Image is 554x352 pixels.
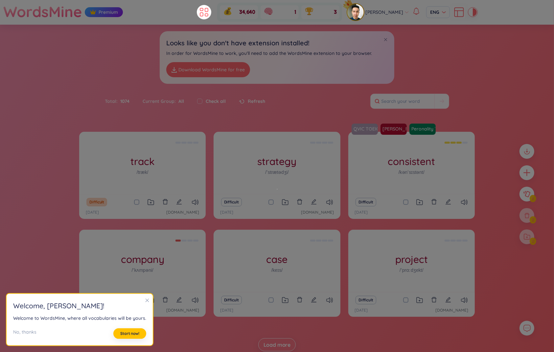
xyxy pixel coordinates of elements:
button: Difficult [221,296,242,304]
span: 1 [294,9,296,16]
a: [DOMAIN_NAME] [166,209,199,216]
a: [DOMAIN_NAME] [435,307,468,314]
button: edit [311,198,317,207]
h1: /ˈstrætədʒi/ [265,169,289,176]
div: Domain: [DOMAIN_NAME] [17,17,72,22]
h1: /keɪs/ [271,267,283,274]
h1: /kənˈsɪstənt/ [399,169,425,176]
a: QVIC TOEIC max skill [352,124,381,135]
h1: track [79,156,206,167]
span: ENG [430,9,446,15]
h1: consistent [348,156,475,167]
span: edit [311,297,317,303]
div: No, thanks [13,328,36,339]
img: tab_keywords_by_traffic_grey.svg [65,38,71,43]
a: Peronality Traits Solvay [409,124,438,135]
a: [DOMAIN_NAME] [301,209,334,216]
a: [DOMAIN_NAME] [166,307,199,314]
span: edit [176,199,182,205]
h2: Welcome , [PERSON_NAME] ! [13,300,146,311]
span: Refresh [248,98,265,105]
span: Load more [264,341,291,348]
img: avatar [347,4,364,20]
h1: /ˈprɑːdʒekt/ [400,267,424,274]
button: edit [176,295,182,305]
button: Difficult [86,198,107,206]
input: Search your word [371,94,434,108]
button: delete [431,295,437,305]
span: close [145,298,150,303]
span: edit [311,199,317,205]
a: QVIC TOEIC max skill [351,126,379,132]
button: edit [176,198,182,207]
label: Check all [206,98,226,105]
div: Current Group : [136,94,191,108]
p: [DATE] [355,307,368,314]
button: Difficult [356,198,376,206]
img: tab_domain_overview_orange.svg [18,38,23,43]
div: Premium [85,7,123,17]
img: logo_orange.svg [11,11,16,16]
span: edit [445,297,451,303]
p: [DATE] [86,209,99,216]
button: delete [431,198,437,207]
span: 1074 [118,98,129,105]
button: Difficult [356,296,376,304]
span: 3 [334,9,337,16]
span: edit [445,199,451,205]
span: [PERSON_NAME] [365,9,403,16]
div: v 4.0.25 [18,11,32,16]
a: Peronality Traits Solvay [409,126,436,132]
span: delete [162,297,168,303]
span: edit [176,297,182,303]
div: Total : [105,94,136,108]
h1: strategy [214,156,340,167]
button: delete [297,295,303,305]
div: Welcome to WordsMine, where all vocabularies will be yours. [13,315,146,322]
span: delete [297,199,303,205]
a: avatarpro [347,4,365,20]
h2: Looks like you don't have extension installed! [166,38,388,48]
button: edit [445,198,451,207]
button: delete [162,295,168,305]
span: delete [431,297,437,303]
p: [DATE] [220,209,233,216]
p: In order for WordsMine to work, you'll need to add the WordsMine extension to your browser. [166,50,388,57]
button: Difficult [221,198,242,206]
p: [DATE] [220,307,233,314]
span: delete [162,199,168,205]
button: Start now! [113,328,146,339]
img: website_grey.svg [11,17,16,22]
a: [PERSON_NAME] :-) [380,126,407,132]
span: delete [431,199,437,205]
button: Load more [258,338,296,351]
h1: project [348,254,475,265]
h1: case [214,254,340,265]
p: [DATE] [355,209,368,216]
button: edit [311,295,317,305]
h1: company [79,254,206,265]
div: Keywords by Traffic [73,39,111,43]
button: delete [297,198,303,207]
span: 34,640 [239,9,255,16]
button: edit [445,295,451,305]
div: Domain Overview [25,39,59,43]
a: [PERSON_NAME] :-) [381,124,409,135]
h1: /træk/ [137,169,149,176]
span: All [176,98,184,104]
h1: /ˈkʌmpəni/ [132,267,153,274]
a: Download WordsMine for free [166,62,250,77]
span: Start now! [120,331,139,336]
button: delete [162,198,168,207]
img: crown icon [90,9,96,15]
span: delete [297,297,303,303]
span: plus [523,169,531,177]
